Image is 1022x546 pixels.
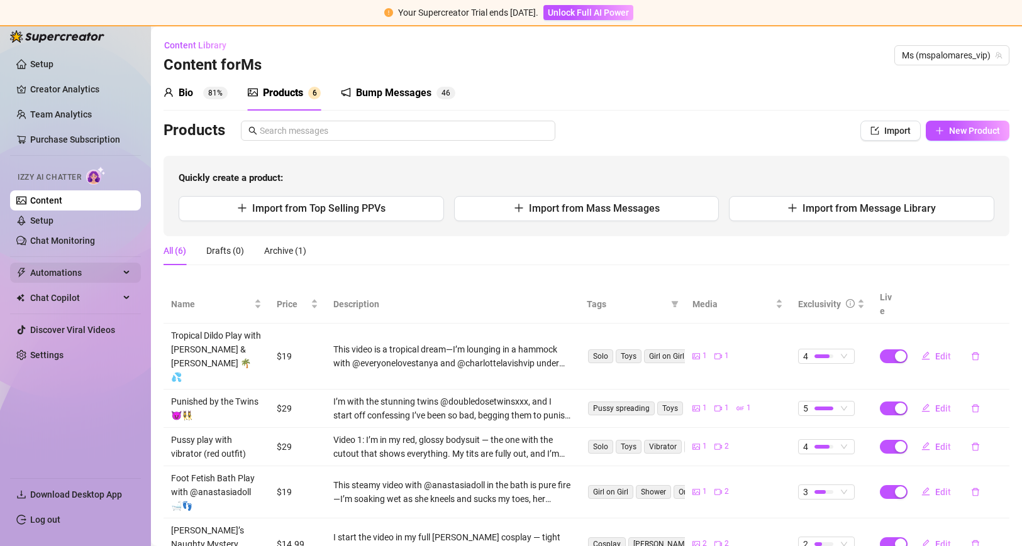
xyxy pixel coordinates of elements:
span: picture [692,352,700,360]
span: Ms (mspalomares_vip) [902,46,1002,65]
strong: Quickly create a product: [179,172,283,183]
span: Edit [935,403,951,413]
span: Izzy AI Chatter [18,172,81,183]
div: This video is a tropical dream—I’m lounging in a hammock with @everyonelovestanya and @charlottel... [333,342,572,370]
td: $29 [269,390,326,428]
td: Tropical Dildo Play with [PERSON_NAME] & [PERSON_NAME] 🌴💦 [164,324,269,390]
div: Video 1: I’m in my red, glossy bodysuit — the one with the cutout that shows everything. My tits ... [333,433,572,461]
button: New Product [926,121,1009,141]
td: $19 [269,324,326,390]
span: Download Desktop App [30,489,122,500]
span: Toys [616,440,642,454]
span: Tags [587,297,666,311]
span: search [248,126,257,135]
span: edit [921,442,930,450]
button: Edit [911,482,961,502]
div: All (6) [164,244,186,258]
div: Exclusivity [798,297,841,311]
span: New Product [949,126,1000,136]
span: Media [692,297,773,311]
span: Import from Top Selling PPVs [252,202,386,214]
span: 1 [725,402,729,414]
span: 1 [725,350,729,362]
img: logo-BBDzfeDw.svg [10,30,104,43]
img: AI Chatter [86,167,106,185]
span: 1 [747,402,751,414]
span: edit [921,487,930,496]
div: Drafts (0) [206,244,244,258]
span: delete [971,352,980,361]
span: picture [692,488,700,496]
span: picture [692,405,700,412]
span: plus [935,126,944,135]
span: user [164,87,174,97]
span: Price [277,297,308,311]
span: Toys [616,349,642,363]
span: video-camera [714,405,722,412]
th: Tags [579,285,685,324]
span: Pussy spreading [588,401,655,415]
a: Setup [30,59,53,69]
div: Bump Messages [356,85,431,101]
span: notification [341,87,351,97]
span: Import from Mass Messages [529,202,660,214]
button: Content Library [164,35,236,55]
div: Bio [179,85,193,101]
th: Media [685,285,791,324]
span: 6 [313,89,317,97]
span: Oral [674,485,697,499]
span: 1 [703,402,707,414]
a: Team Analytics [30,109,92,119]
a: Chat Monitoring [30,236,95,246]
span: Content Library [164,40,226,50]
span: Edit [935,351,951,361]
span: Import from Message Library [803,202,936,214]
span: Automations [30,263,119,283]
button: Import from Message Library [729,196,994,221]
button: delete [961,398,990,418]
span: delete [971,404,980,413]
span: 4 [803,440,808,454]
span: edit [921,403,930,412]
button: Unlock Full AI Power [543,5,633,20]
div: Products [263,85,303,101]
span: 3 [803,485,808,499]
span: Import [884,126,911,136]
span: Solo [588,440,613,454]
button: Import from Mass Messages [454,196,719,221]
span: Chat Copilot [30,288,119,308]
span: video-camera [714,352,722,360]
span: thunderbolt [16,268,26,278]
td: $19 [269,466,326,518]
h3: Products [164,121,225,141]
span: import [870,126,879,135]
span: filter [669,295,681,314]
sup: 6 [308,87,321,99]
div: Archive (1) [264,244,306,258]
sup: 81% [203,87,228,99]
span: Your Supercreator Trial ends [DATE]. [398,8,538,18]
span: video-camera [714,488,722,496]
input: Search messages [260,124,548,138]
th: Description [326,285,580,324]
button: delete [961,482,990,502]
span: picture [248,87,258,97]
button: delete [961,437,990,457]
div: This steamy video with @anastasiadoll in the bath is pure fire—I’m soaking wet as she kneels and ... [333,478,572,506]
button: Import from Top Selling PPVs [179,196,444,221]
button: Edit [911,398,961,418]
span: 5 [803,401,808,415]
span: plus [787,203,797,213]
span: plus [514,203,524,213]
span: delete [971,488,980,496]
th: Live [872,285,904,324]
a: Creator Analytics [30,79,131,99]
a: Settings [30,350,64,360]
td: Pussy play with vibrator (red outfit) [164,428,269,466]
span: 1 [703,350,707,362]
span: Edit [935,487,951,497]
span: Unlock Full AI Power [548,8,629,18]
span: 1 [703,486,707,498]
span: 1 [703,440,707,452]
span: plus [237,203,247,213]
